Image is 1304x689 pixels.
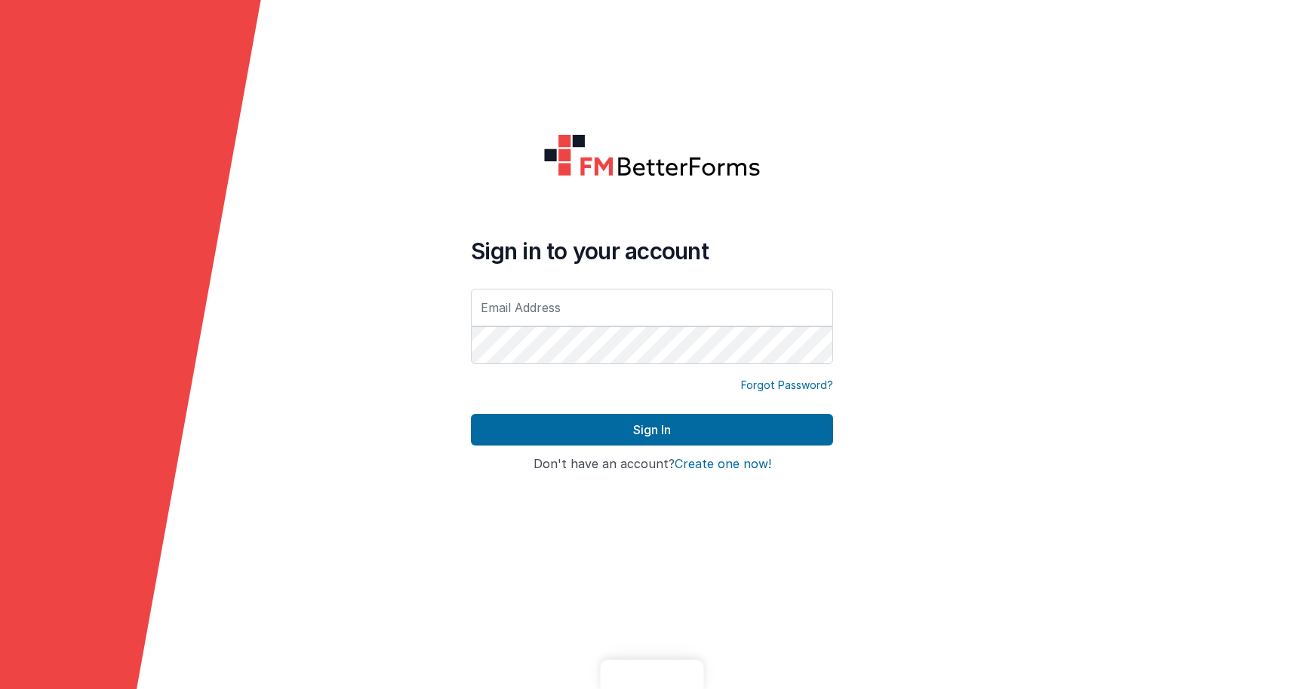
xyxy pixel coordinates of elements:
a: Forgot Password? [741,378,833,393]
button: Create one now! [675,458,771,471]
h4: Don't have an account? [471,458,833,471]
button: Sign In [471,414,833,446]
input: Email Address [471,289,833,326]
h4: Sign in to your account [471,237,833,265]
